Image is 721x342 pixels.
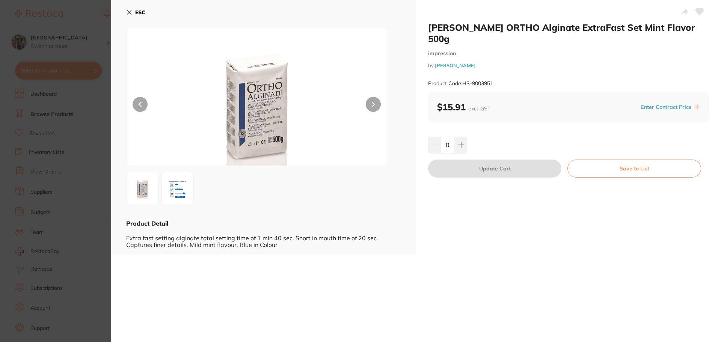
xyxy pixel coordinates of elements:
small: impression [428,50,709,57]
label: i [694,104,700,110]
img: MDM5NTFfMi5qcGc [164,175,191,202]
a: [PERSON_NAME] [435,62,476,68]
img: MDM5NTFfMS5qcGc [129,175,156,202]
b: $15.91 [437,101,490,113]
small: Product Code: HS-9003951 [428,80,493,87]
button: ESC [126,6,145,19]
b: Product Detail [126,220,168,227]
b: ESC [135,9,145,16]
span: excl. GST [468,105,490,112]
h2: [PERSON_NAME] ORTHO Alginate ExtraFast Set Mint Flavor 500g [428,22,709,44]
div: Extra fast setting alginate total setting time of 1 min 40 sec. Short in mouth time of 20 sec. Ca... [126,227,401,248]
button: Save to List [567,160,701,178]
img: MDM5NTFfMS5qcGc [179,47,335,166]
button: Update Cart [428,160,561,178]
button: Enter Contract Price [639,104,694,111]
small: by [428,63,709,68]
